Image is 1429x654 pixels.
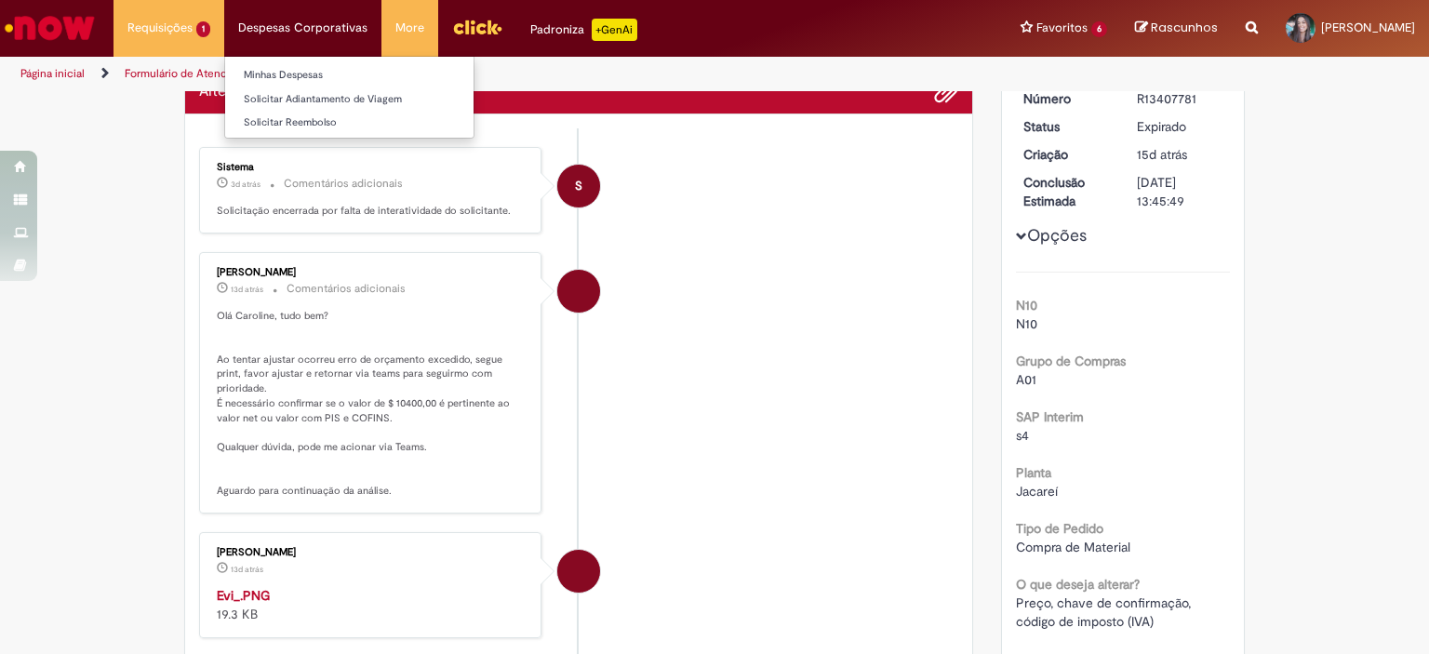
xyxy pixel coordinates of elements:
[530,19,637,41] div: Padroniza
[1137,146,1187,163] span: 15d atrás
[196,21,210,37] span: 1
[127,19,193,37] span: Requisições
[238,19,367,37] span: Despesas Corporativas
[1137,89,1223,108] div: R13407781
[557,270,600,313] div: Fátima Aparecida Mendes Pedreira
[395,19,424,37] span: More
[217,204,527,219] p: Solicitação encerrada por falta de interatividade do solicitante.
[592,19,637,41] p: +GenAi
[1321,20,1415,35] span: [PERSON_NAME]
[217,547,527,558] div: [PERSON_NAME]
[225,89,474,110] a: Solicitar Adiantamento de Viagem
[284,176,403,192] small: Comentários adicionais
[217,267,527,278] div: [PERSON_NAME]
[1009,117,1124,136] dt: Status
[575,164,582,208] span: S
[1016,297,1037,314] b: N10
[1016,353,1126,369] b: Grupo de Compras
[1016,576,1140,593] b: O que deseja alterar?
[217,587,270,604] a: Evi_.PNG
[1137,173,1223,210] div: [DATE] 13:45:49
[217,586,527,623] div: 19.3 KB
[1016,464,1051,481] b: Planta
[1016,427,1029,444] span: s4
[1137,117,1223,136] div: Expirado
[231,564,263,575] span: 13d atrás
[231,179,260,190] span: 3d atrás
[287,281,406,297] small: Comentários adicionais
[1091,21,1107,37] span: 6
[14,57,939,91] ul: Trilhas de página
[217,162,527,173] div: Sistema
[20,66,85,81] a: Página inicial
[1016,371,1036,388] span: A01
[1016,408,1084,425] b: SAP Interim
[199,84,332,100] h2: Alteração de Pedido Histórico de tíquete
[1137,146,1187,163] time: 13/08/2025 09:45:46
[452,13,502,41] img: click_logo_yellow_360x200.png
[1137,145,1223,164] div: 13/08/2025 09:45:46
[1151,19,1218,36] span: Rascunhos
[1009,89,1124,108] dt: Número
[231,179,260,190] time: 25/08/2025 14:42:59
[1009,173,1124,210] dt: Conclusão Estimada
[231,284,263,295] span: 13d atrás
[1016,594,1195,630] span: Preço, chave de confirmação, código de imposto (IVA)
[225,65,474,86] a: Minhas Despesas
[557,165,600,207] div: System
[1036,19,1088,37] span: Favoritos
[231,284,263,295] time: 15/08/2025 15:42:59
[1016,483,1058,500] span: Jacareí
[1135,20,1218,37] a: Rascunhos
[1016,315,1037,332] span: N10
[1009,145,1124,164] dt: Criação
[557,550,600,593] div: Fátima Aparecida Mendes Pedreira
[224,56,474,139] ul: Despesas Corporativas
[125,66,262,81] a: Formulário de Atendimento
[217,309,527,499] p: Olá Caroline, tudo bem? Ao tentar ajustar ocorreu erro de orçamento excedido, segue print, favor ...
[934,80,958,104] button: Adicionar anexos
[225,113,474,133] a: Solicitar Reembolso
[2,9,98,47] img: ServiceNow
[231,564,263,575] time: 15/08/2025 15:40:58
[1016,539,1130,555] span: Compra de Material
[1016,520,1103,537] b: Tipo de Pedido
